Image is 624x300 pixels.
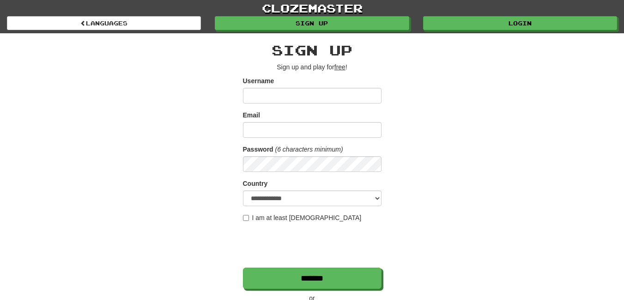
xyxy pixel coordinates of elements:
[243,179,268,188] label: Country
[243,62,382,72] p: Sign up and play for !
[7,16,201,30] a: Languages
[243,43,382,58] h2: Sign up
[334,63,345,71] u: free
[243,213,362,222] label: I am at least [DEMOGRAPHIC_DATA]
[243,215,249,221] input: I am at least [DEMOGRAPHIC_DATA]
[215,16,409,30] a: Sign up
[423,16,617,30] a: Login
[243,110,260,120] label: Email
[243,76,274,86] label: Username
[243,227,383,263] iframe: reCAPTCHA
[275,146,343,153] em: (6 characters minimum)
[243,145,273,154] label: Password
